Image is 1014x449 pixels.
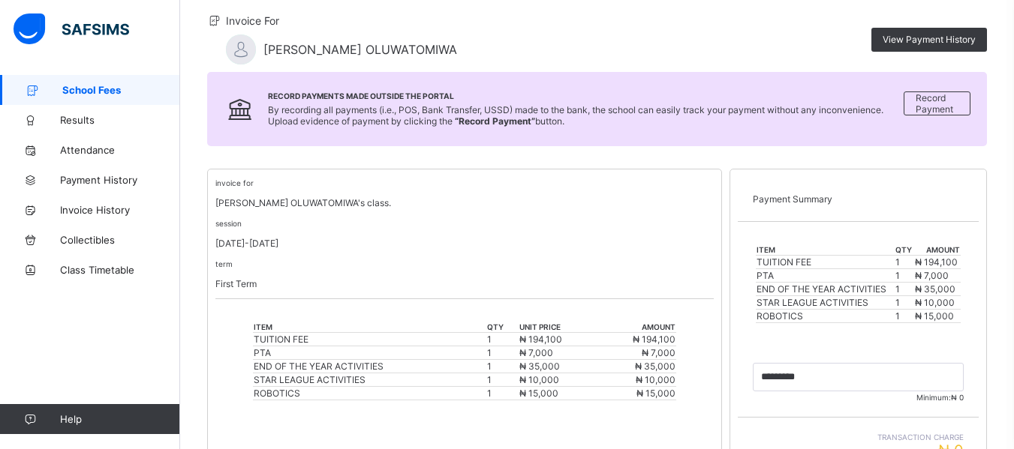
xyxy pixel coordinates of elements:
small: session [215,219,242,228]
th: item [253,322,487,333]
span: ₦ 7,000 [519,347,553,358]
span: ₦ 15,000 [915,310,954,322]
td: 1 [895,256,913,269]
span: School Fees [62,84,180,96]
span: ₦ 10,000 [636,374,675,385]
span: ₦ 35,000 [519,361,560,372]
th: qty [486,322,519,333]
div: TUITION FEE [254,334,486,345]
small: invoice for [215,178,254,187]
td: ROBOTICS [756,310,895,323]
td: 1 [486,373,519,387]
p: [DATE]-[DATE] [215,238,714,249]
th: amount [914,244,961,256]
th: qty [895,244,913,256]
span: ₦ 7,000 [915,270,949,281]
td: PTA [756,269,895,283]
span: ₦ 7,000 [642,347,675,358]
span: ₦ 35,000 [635,361,675,372]
span: Help [60,413,179,425]
td: END OF THE YEAR ACTIVITIES [756,283,895,296]
span: Transaction charge [753,433,964,442]
span: Class Timetable [60,264,180,276]
span: ₦ 10,000 [519,374,559,385]
span: Invoice For [226,14,279,27]
span: ₦ 194,100 [915,256,958,268]
td: 1 [895,296,913,310]
span: View Payment History [883,34,976,45]
span: ₦ 35,000 [915,283,955,295]
span: ₦ 194,100 [633,334,675,345]
span: By recording all payments (i.e., POS, Bank Transfer, USSD) made to the bank, the school can easil... [268,104,883,127]
td: 1 [895,269,913,283]
span: ₦ 10,000 [915,297,955,308]
td: 1 [486,387,519,400]
td: 1 [895,283,913,296]
p: Payment Summary [753,193,964,205]
span: Results [60,114,180,126]
div: STAR LEAGUE ACTIVITIES [254,374,486,385]
b: “Record Payment” [455,115,535,127]
th: item [756,244,895,256]
p: [PERSON_NAME] OLUWATOMIWA's class. [215,197,714,208]
th: amount [597,322,676,333]
div: ROBOTICS [254,388,486,399]
span: ₦ 15,000 [636,388,675,399]
span: ₦ 15,000 [519,388,558,399]
span: Invoice History [60,204,180,216]
td: 1 [486,346,519,360]
td: 1 [486,333,519,346]
td: STAR LEAGUE ACTIVITIES [756,296,895,310]
td: 1 [486,360,519,373]
th: unit price [519,322,597,333]
span: Attendance [60,144,180,156]
div: END OF THE YEAR ACTIVITIES [254,361,486,372]
td: TUITION FEE [756,256,895,269]
span: Minimum: [753,393,964,402]
img: safsims [14,13,129,45]
span: ₦ 194,100 [519,334,562,345]
span: Record Payments Made Outside the Portal [268,91,904,100]
span: ₦ 0 [951,393,964,402]
small: term [215,259,233,268]
span: [PERSON_NAME] OLUWATOMIWA [263,42,457,57]
div: PTA [254,347,486,358]
span: Record Payment [916,92,958,115]
td: 1 [895,310,913,323]
span: Payment History [60,174,180,186]
span: Collectibles [60,234,180,246]
p: First Term [215,278,714,289]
